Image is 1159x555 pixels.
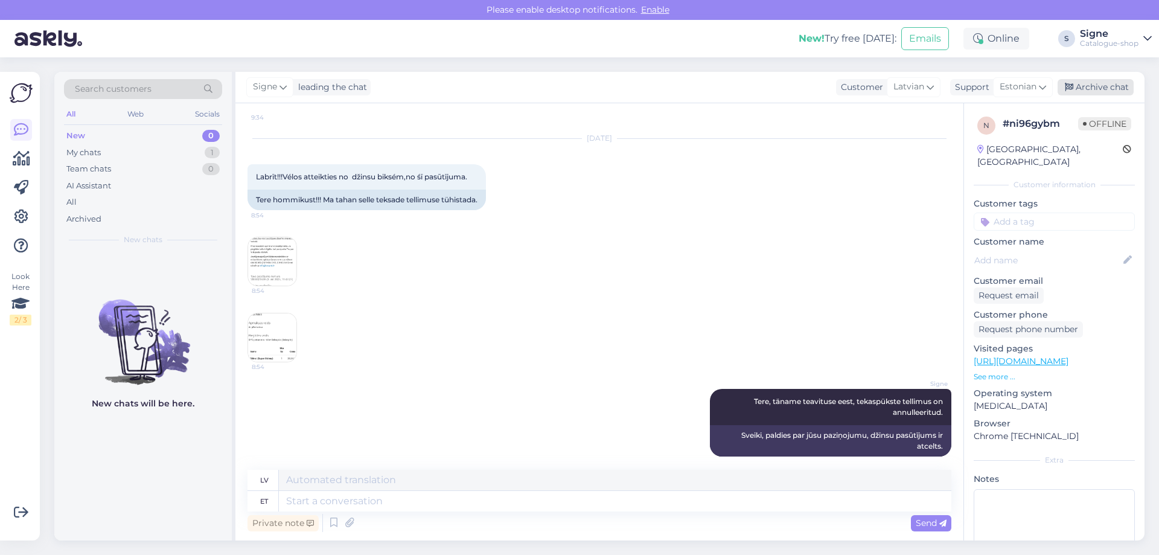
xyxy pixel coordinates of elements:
[1080,29,1138,39] div: Signe
[977,143,1123,168] div: [GEOGRAPHIC_DATA], [GEOGRAPHIC_DATA]
[974,321,1083,338] div: Request phone number
[202,163,220,175] div: 0
[10,82,33,104] img: Askly Logo
[974,342,1135,355] p: Visited pages
[974,400,1135,412] p: [MEDICAL_DATA]
[836,81,883,94] div: Customer
[799,33,825,44] b: New!
[293,81,367,94] div: leading the chat
[974,197,1135,210] p: Customer tags
[66,163,111,175] div: Team chats
[974,179,1135,190] div: Customer information
[66,130,85,142] div: New
[799,31,896,46] div: Try free [DATE]:
[124,234,162,245] span: New chats
[916,518,947,528] span: Send
[66,147,101,159] div: My chats
[247,515,319,531] div: Private note
[974,236,1135,248] p: Customer name
[974,309,1135,321] p: Customer phone
[54,278,232,387] img: No chats
[125,106,146,122] div: Web
[75,83,152,95] span: Search customers
[260,470,269,490] div: lv
[248,237,296,286] img: Attachment
[754,397,945,417] span: Tere, täname teavituse eest, tekaspükste tellimus on annulleeritud.
[247,133,951,144] div: [DATE]
[66,196,77,208] div: All
[974,387,1135,400] p: Operating system
[974,287,1044,304] div: Request email
[193,106,222,122] div: Socials
[252,362,297,371] span: 8:54
[637,4,673,15] span: Enable
[974,213,1135,231] input: Add a tag
[710,425,951,457] div: Sveiki, paldies par jūsu paziņojumu, džinsu pasūtījums ir atcelts.
[902,379,948,388] span: Signe
[1000,80,1036,94] span: Estonian
[901,27,949,50] button: Emails
[983,121,989,130] span: n
[252,286,297,295] span: 8:54
[92,397,194,410] p: New chats will be here.
[974,430,1135,443] p: Chrome [TECHNICAL_ID]
[1058,79,1134,95] div: Archive chat
[1078,117,1131,130] span: Offline
[963,28,1029,50] div: Online
[248,313,296,362] img: Attachment
[974,417,1135,430] p: Browser
[247,190,486,210] div: Tere hommikust!!! Ma tahan selle teksade tellimuse tühistada.
[251,113,296,122] span: 9:34
[1003,117,1078,131] div: # ni96gybm
[974,254,1121,267] input: Add name
[251,211,296,220] span: 8:54
[253,80,277,94] span: Signe
[974,371,1135,382] p: See more ...
[205,147,220,159] div: 1
[260,491,268,512] div: et
[974,275,1135,287] p: Customer email
[1058,30,1075,47] div: S
[974,455,1135,466] div: Extra
[950,81,989,94] div: Support
[202,130,220,142] div: 0
[1080,29,1152,48] a: SigneCatalogue-shop
[256,172,467,181] span: Labrīt!!!Vélos atteikties no džinsu biksém,no śī pasūtījuma.
[64,106,78,122] div: All
[902,457,948,466] span: 9:02
[893,80,924,94] span: Latvian
[974,473,1135,486] p: Notes
[10,271,31,326] div: Look Here
[974,356,1068,367] a: [URL][DOMAIN_NAME]
[66,213,101,225] div: Archived
[66,180,111,192] div: AI Assistant
[10,315,31,326] div: 2 / 3
[1080,39,1138,48] div: Catalogue-shop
